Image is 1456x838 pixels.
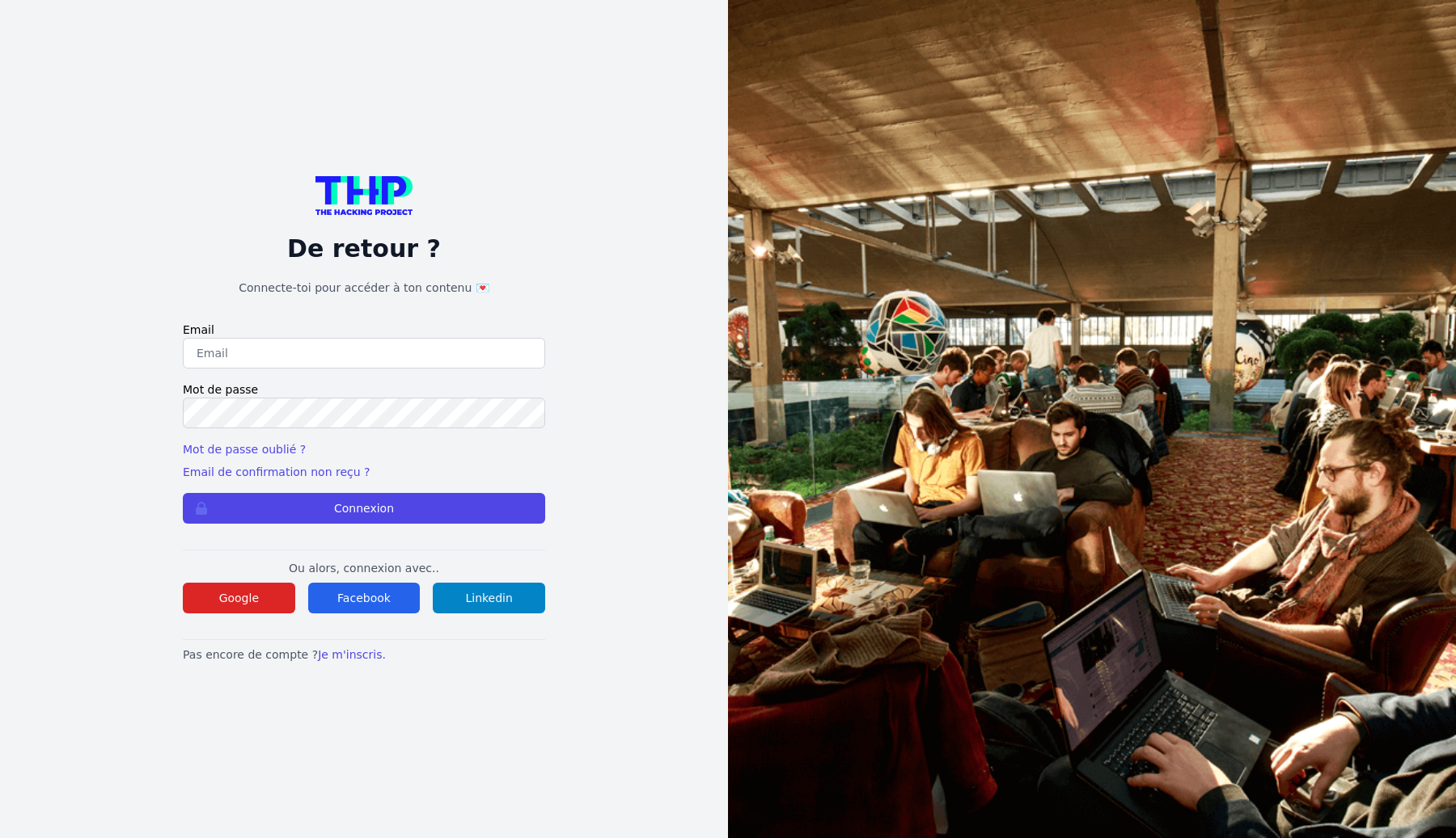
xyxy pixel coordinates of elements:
[183,465,370,478] a: Email de confirmation non reçu ?
[183,583,295,613] button: Google
[433,583,545,613] button: Linkedin
[183,322,545,338] label: Email
[318,648,386,661] a: Je m'inscris.
[183,338,545,368] input: Email
[183,560,545,576] p: Ou alors, connexion avec..
[183,280,545,296] h1: Connecte-toi pour accéder à ton contenu 💌
[183,493,545,524] button: Connexion
[315,176,413,215] img: logo
[308,583,421,613] button: Facebook
[183,443,306,456] a: Mot de passe oublié ?
[183,234,545,263] p: De retour ?
[183,646,545,663] p: Pas encore de compte ?
[183,381,545,398] label: Mot de passe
